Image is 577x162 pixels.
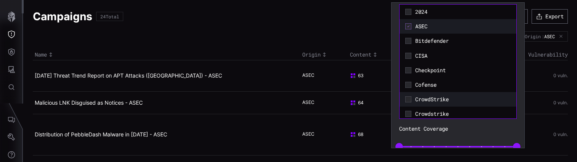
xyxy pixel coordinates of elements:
a: Malicious LNK Disguised as Notices - ASEC [35,99,143,106]
div: : [542,34,558,39]
div: 64 [350,100,385,106]
span: CISA [415,52,511,59]
h1: Campaigns [33,10,92,23]
div: 24 Total [100,14,119,19]
span: Crowdstrike [415,110,511,117]
div: Toggle sort direction [35,51,298,58]
span: Bitdefender [415,37,511,44]
div: 0 vuln. [514,100,568,105]
div: ASEC [302,72,340,79]
div: ASEC [302,99,340,106]
button: Export [532,9,568,24]
div: 63 [350,73,385,79]
div: Toggle sort direction [302,51,346,58]
span: ASEC [415,23,511,30]
span: 2024 [415,8,511,15]
th: Vulnerability [512,49,568,60]
span: Checkpoint [415,67,511,74]
a: Distribution of PebbleDash Malware in [DATE] - ASEC [35,131,167,138]
div: 0 vuln. [514,73,568,78]
div: 0 vuln. [514,132,568,137]
div: 68 [350,131,385,138]
label: Content Coverage [399,125,517,132]
div: ASEC [302,131,340,138]
div: Origin [516,34,541,39]
a: [DATE] Threat Trend Report on APT Attacks ([GEOGRAPHIC_DATA]) - ASEC [35,72,222,79]
span: Cofense [415,81,511,88]
div: Toggle sort direction [350,51,391,58]
span: ASEC [544,34,555,39]
span: CrowdStrike [415,96,511,103]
